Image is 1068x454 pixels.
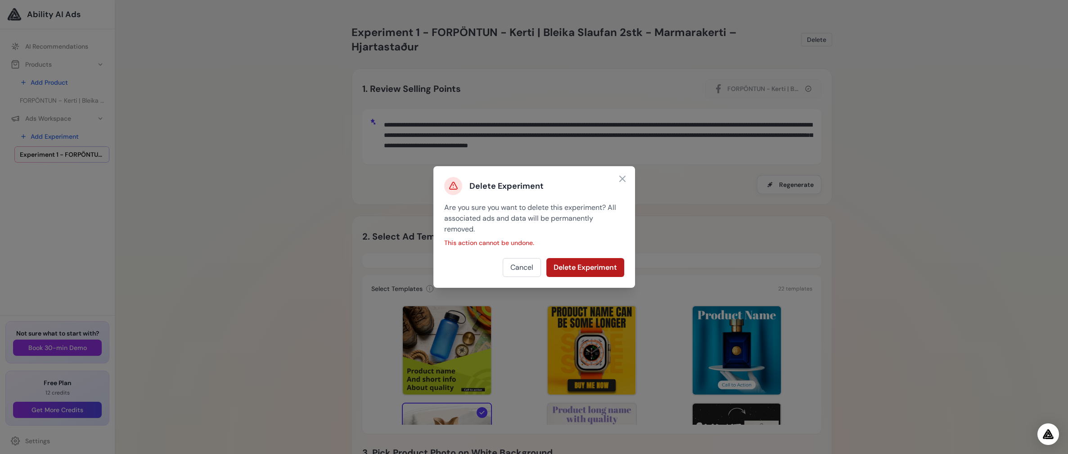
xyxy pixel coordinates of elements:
[546,258,624,277] button: Delete Experiment
[1037,423,1059,445] div: Open Intercom Messenger
[444,238,624,247] p: This action cannot be undone.
[469,180,624,192] h3: Delete Experiment
[444,202,624,235] p: Are you sure you want to delete this experiment? All associated ads and data will be permanently ...
[503,258,541,277] button: Cancel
